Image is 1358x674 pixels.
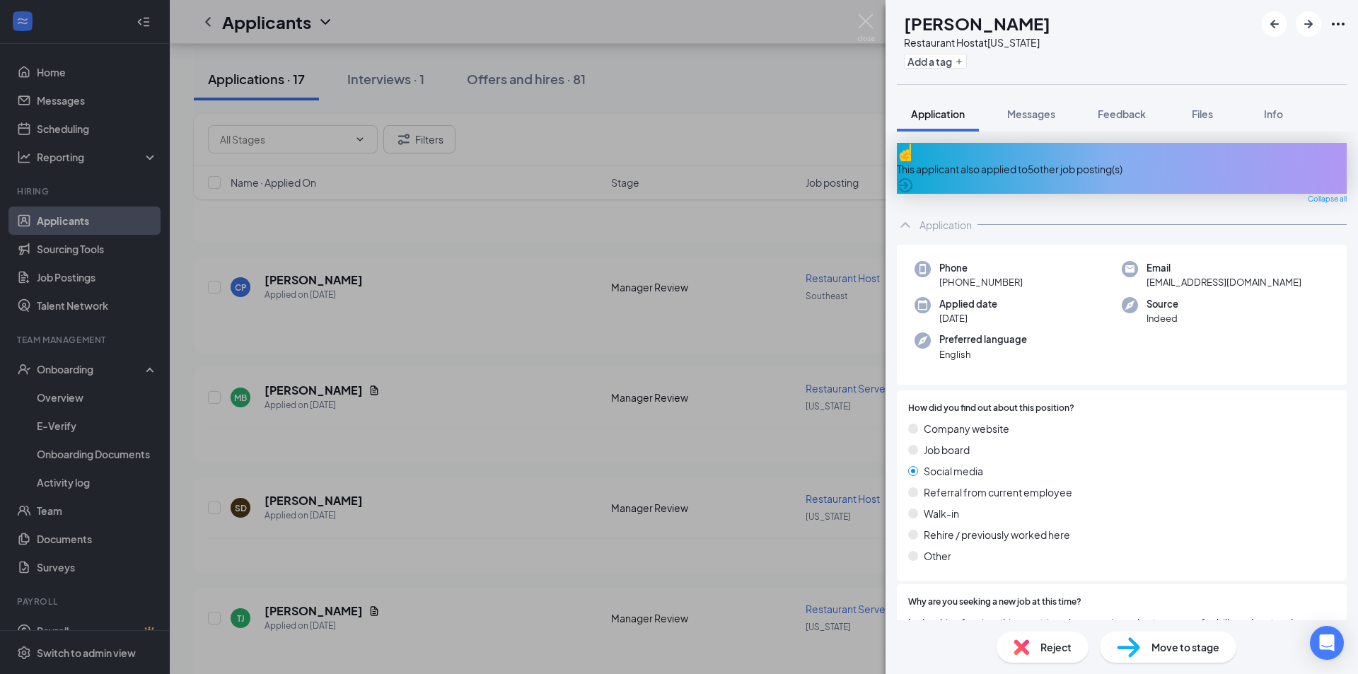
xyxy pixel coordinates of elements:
[1266,16,1283,33] svg: ArrowLeftNew
[1310,626,1344,660] div: Open Intercom Messenger
[1147,311,1178,325] span: Indeed
[1308,194,1347,205] span: Collapse all
[939,261,1023,275] span: Phone
[911,108,965,120] span: Application
[939,332,1027,347] span: Preferred language
[1300,16,1317,33] svg: ArrowRight
[904,11,1050,35] h1: [PERSON_NAME]
[1330,16,1347,33] svg: Ellipses
[1147,261,1301,275] span: Email
[1007,108,1055,120] span: Messages
[924,421,1009,436] span: Company website
[1264,108,1283,120] span: Info
[904,54,967,69] button: PlusAdd a tag
[1151,639,1219,655] span: Move to stage
[939,311,997,325] span: [DATE]
[897,216,914,233] svg: ChevronUp
[908,615,1335,646] span: I a. Looking for simething parttime, because i need extra money for bills and rent and groceries....
[1040,639,1072,655] span: Reject
[1147,297,1178,311] span: Source
[924,506,959,521] span: Walk-in
[1147,275,1301,289] span: [EMAIL_ADDRESS][DOMAIN_NAME]
[924,484,1072,500] span: Referral from current employee
[908,402,1074,415] span: How did you find out about this position?
[897,177,914,194] svg: ArrowCircle
[897,161,1347,177] div: This applicant also applied to 5 other job posting(s)
[1192,108,1213,120] span: Files
[1262,11,1287,37] button: ArrowLeftNew
[939,297,997,311] span: Applied date
[919,218,972,232] div: Application
[924,527,1070,542] span: Rehire / previously worked here
[939,347,1027,361] span: English
[924,463,983,479] span: Social media
[1296,11,1321,37] button: ArrowRight
[1098,108,1146,120] span: Feedback
[939,275,1023,289] span: [PHONE_NUMBER]
[924,442,970,458] span: Job board
[904,35,1050,50] div: Restaurant Host at [US_STATE]
[955,57,963,66] svg: Plus
[908,595,1081,609] span: Why are you seeking a new job at this time?
[924,548,951,564] span: Other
